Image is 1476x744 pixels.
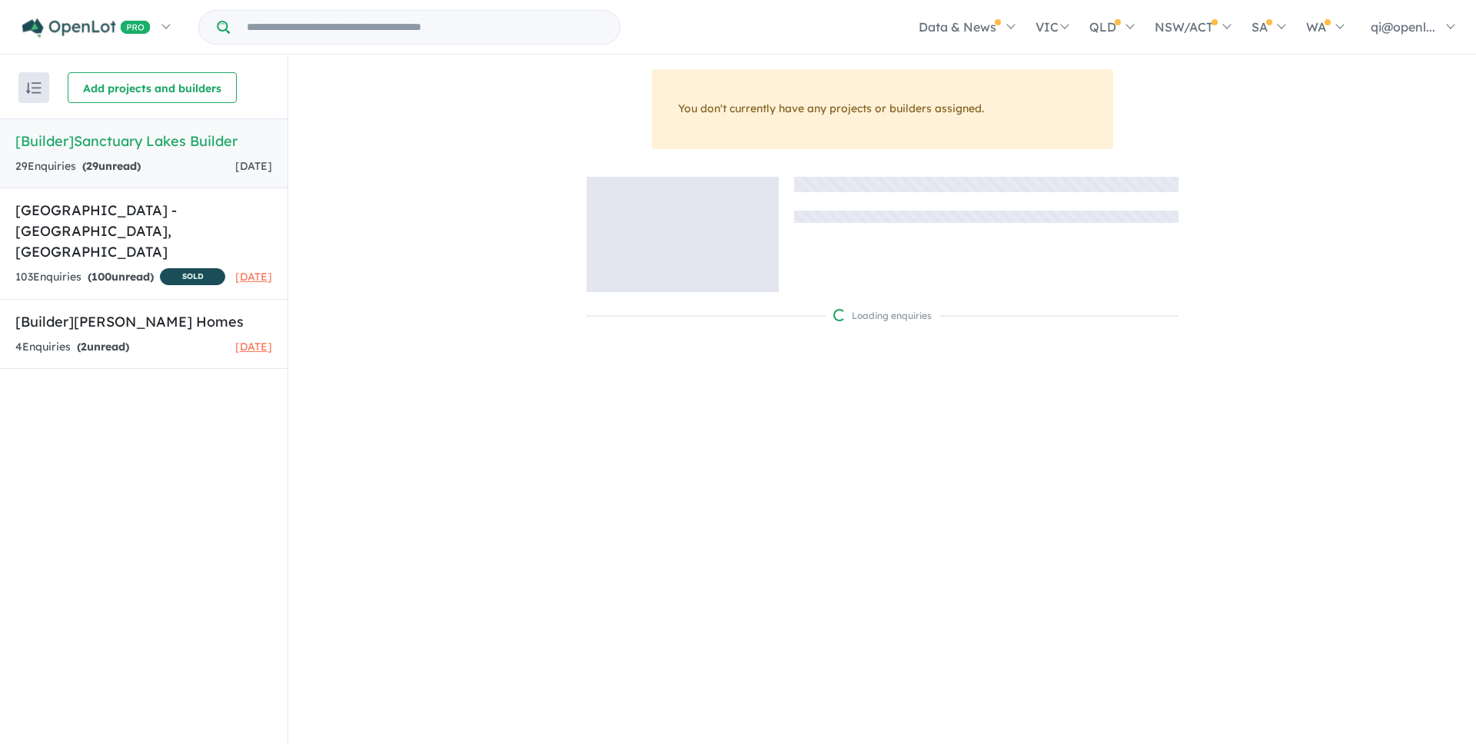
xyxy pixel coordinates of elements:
[15,311,272,332] h5: [Builder] [PERSON_NAME] Homes
[235,270,272,284] span: [DATE]
[81,340,87,354] span: 2
[15,158,141,176] div: 29 Enquir ies
[1371,19,1435,35] span: qi@openl...
[160,268,225,285] span: SOLD
[233,11,617,44] input: Try estate name, suburb, builder or developer
[88,270,154,284] strong: ( unread)
[15,131,272,151] h5: [Builder] Sanctuary Lakes Builder
[82,159,141,173] strong: ( unread)
[15,268,225,287] div: 103 Enquir ies
[15,200,272,262] h5: [GEOGRAPHIC_DATA] - [GEOGRAPHIC_DATA] , [GEOGRAPHIC_DATA]
[833,308,932,324] div: Loading enquiries
[77,340,129,354] strong: ( unread)
[26,82,42,94] img: sort.svg
[22,18,151,38] img: Openlot PRO Logo White
[86,159,98,173] span: 29
[235,159,272,173] span: [DATE]
[15,338,129,357] div: 4 Enquir ies
[91,270,111,284] span: 100
[68,72,237,103] button: Add projects and builders
[235,340,272,354] span: [DATE]
[652,69,1113,149] div: You don't currently have any projects or builders assigned.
